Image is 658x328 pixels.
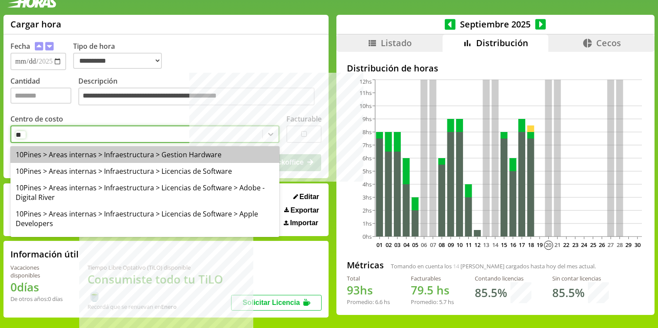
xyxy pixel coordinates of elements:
[411,298,454,306] div: Promedio: hs
[617,241,623,249] text: 28
[411,274,454,282] div: Facturables
[394,241,400,249] text: 03
[10,264,67,279] div: Vacaciones disponibles
[10,179,279,206] div: 10Pines > Areas internas > Infraestructura > Licencias de Software > Adobe - Digital River
[10,114,63,124] label: Centro de costo
[457,241,463,249] text: 10
[347,274,390,282] div: Total
[10,248,79,260] h2: Información útil
[376,241,383,249] text: 01
[625,241,631,249] text: 29
[10,76,78,108] label: Cantidad
[510,241,516,249] text: 16
[291,193,322,201] button: Editar
[363,115,372,123] tspan: 9hs
[290,219,318,227] span: Importar
[439,241,445,249] text: 08
[475,274,531,282] div: Contando licencias
[391,262,596,270] span: Tomando en cuenta los [PERSON_NAME] cargados hasta hoy del mes actual.
[527,241,534,249] text: 18
[474,241,480,249] text: 12
[10,279,67,295] h1: 0 días
[411,282,454,298] h1: hs
[381,37,412,49] span: Listado
[456,18,535,30] span: Septiembre 2025
[563,241,569,249] text: 22
[78,76,322,108] label: Descripción
[363,167,372,175] tspan: 5hs
[10,232,279,248] div: 10Pines > Areas internas > Infraestructura > Licencias de Software > Bitwarden
[161,303,177,311] b: Enero
[483,241,489,249] text: 13
[10,163,279,179] div: 10Pines > Areas internas > Infraestructura > Licencias de Software
[291,206,319,214] span: Exportar
[363,180,372,188] tspan: 4hs
[347,298,390,306] div: Promedio: hs
[439,298,446,306] span: 5.7
[453,262,459,270] span: 14
[347,282,360,298] span: 93
[10,295,67,303] div: De otros años: 0 días
[375,298,383,306] span: 6.6
[476,37,528,49] span: Distribución
[599,241,605,249] text: 26
[359,89,372,97] tspan: 11hs
[10,146,279,163] div: 10Pines > Areas internas > Infraestructura > Gestion Hardware
[347,259,384,271] h2: Métricas
[363,154,372,162] tspan: 6hs
[608,241,614,249] text: 27
[242,299,300,306] span: Solicitar Licencia
[363,128,372,136] tspan: 8hs
[10,18,61,30] h1: Cargar hora
[359,102,372,110] tspan: 10hs
[347,62,644,74] h2: Distribución de horas
[421,241,427,249] text: 06
[282,206,322,215] button: Exportar
[363,220,372,227] tspan: 1hs
[363,193,372,201] tspan: 3hs
[475,285,507,301] h1: 85.5 %
[73,41,169,70] label: Tipo de hora
[411,282,433,298] span: 79.5
[363,141,372,149] tspan: 7hs
[448,241,454,249] text: 09
[10,41,30,51] label: Fecha
[347,282,390,298] h1: hs
[87,264,231,271] div: Tiempo Libre Optativo (TiLO) disponible
[590,241,596,249] text: 25
[501,241,507,249] text: 15
[359,78,372,85] tspan: 12hs
[87,303,231,311] div: Recordá que se renuevan en
[299,193,319,201] span: Editar
[596,37,621,49] span: Cecos
[537,241,543,249] text: 19
[73,53,162,69] select: Tipo de hora
[78,88,315,106] textarea: Descripción
[412,241,418,249] text: 05
[403,241,410,249] text: 04
[10,206,279,232] div: 10Pines > Areas internas > Infraestructura > Licencias de Software > Apple Developers
[492,241,499,249] text: 14
[386,241,392,249] text: 02
[430,241,436,249] text: 07
[231,295,322,311] button: Solicitar Licencia
[87,271,231,303] h1: Consumiste todo tu TiLO 🍵
[465,241,471,249] text: 11
[363,233,372,240] tspan: 0hs
[10,88,71,104] input: Cantidad
[545,241,551,249] text: 20
[286,114,322,124] label: Facturable
[581,241,587,249] text: 24
[519,241,525,249] text: 17
[552,285,584,301] h1: 85.5 %
[634,241,641,249] text: 30
[552,274,609,282] div: Sin contar licencias
[363,206,372,214] tspan: 2hs
[554,241,561,249] text: 21
[572,241,578,249] text: 23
